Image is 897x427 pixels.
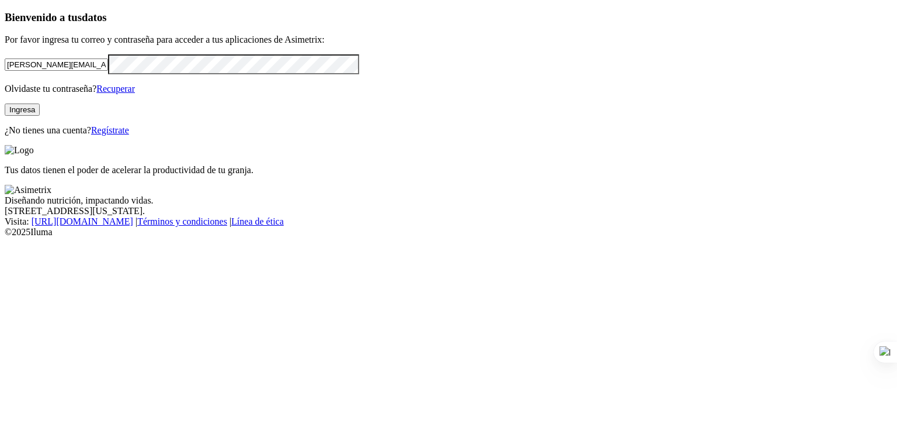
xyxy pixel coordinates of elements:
[5,125,892,136] p: ¿No tienes una cuenta?
[5,35,892,45] p: Por favor ingresa tu correo y contraseña para acceder a tus aplicaciones de Asimetrix:
[5,216,892,227] div: Visita : | |
[5,185,51,195] img: Asimetrix
[82,11,107,23] span: datos
[5,195,892,206] div: Diseñando nutrición, impactando vidas.
[96,84,135,94] a: Recuperar
[5,165,892,175] p: Tus datos tienen el poder de acelerar la productividad de tu granja.
[231,216,284,226] a: Línea de ética
[137,216,227,226] a: Términos y condiciones
[5,58,108,71] input: Tu correo
[32,216,133,226] a: [URL][DOMAIN_NAME]
[5,145,34,156] img: Logo
[5,11,892,24] h3: Bienvenido a tus
[91,125,129,135] a: Regístrate
[5,206,892,216] div: [STREET_ADDRESS][US_STATE].
[5,84,892,94] p: Olvidaste tu contraseña?
[5,104,40,116] button: Ingresa
[5,227,892,237] div: © 2025 Iluma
